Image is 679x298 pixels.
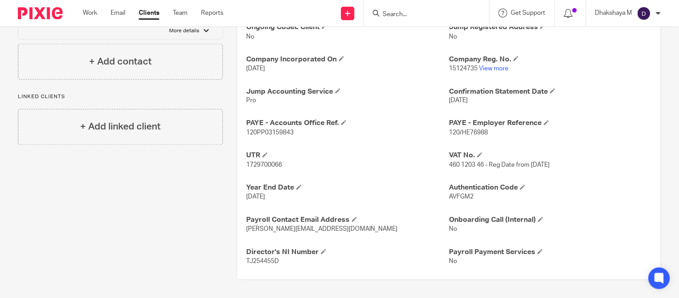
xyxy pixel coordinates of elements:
h4: Year End Date [246,183,449,193]
span: No [246,34,254,40]
span: No [449,259,457,265]
h4: VAT No. [449,151,652,160]
span: [DATE] [246,194,265,200]
span: AVFGM2 [449,194,474,200]
img: svg%3E [637,6,651,21]
img: Pixie [18,7,63,19]
h4: Company Reg. No. [449,55,652,64]
p: Dhakshaya M [595,9,632,17]
span: Pro [246,98,256,104]
span: [DATE] [246,65,265,72]
a: Reports [201,9,223,17]
h4: + Add contact [89,55,152,69]
h4: UTR [246,151,449,160]
h4: Confirmation Statement Date [449,87,652,96]
span: TJ254455D [246,259,279,265]
h4: Company Incorporated On [246,55,449,64]
h4: Jump Registered Address [449,22,652,32]
span: 120PP03159843 [246,130,294,136]
h4: Payroll Contact Email Address [246,216,449,225]
h4: Onboarding Call (Internal) [449,216,652,225]
span: 460 1203 46 - Reg Date from [DATE] [449,162,550,168]
span: [PERSON_NAME][EMAIL_ADDRESS][DOMAIN_NAME] [246,226,397,233]
p: More details [169,27,199,35]
input: Search [382,11,462,19]
h4: PAYE - Accounts Office Ref. [246,119,449,128]
h4: Director's NI Number [246,248,449,257]
a: Team [173,9,188,17]
span: 15124735 [449,65,478,72]
h4: Payroll Payment Services [449,248,652,257]
a: View more [479,65,508,72]
span: [DATE] [449,98,468,104]
span: 1729700066 [246,162,282,168]
span: Get Support [511,10,546,16]
span: No [449,226,457,233]
h4: Ongoing CoSec Client [246,22,449,32]
a: Clients [139,9,159,17]
span: 120/HE76988 [449,130,488,136]
h4: PAYE - Employer Reference [449,119,652,128]
span: No [449,34,457,40]
p: Linked clients [18,93,223,100]
a: Email [111,9,125,17]
h4: + Add linked client [80,120,161,134]
h4: Authentication Code [449,183,652,193]
a: Work [83,9,97,17]
h4: Jump Accounting Service [246,87,449,96]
